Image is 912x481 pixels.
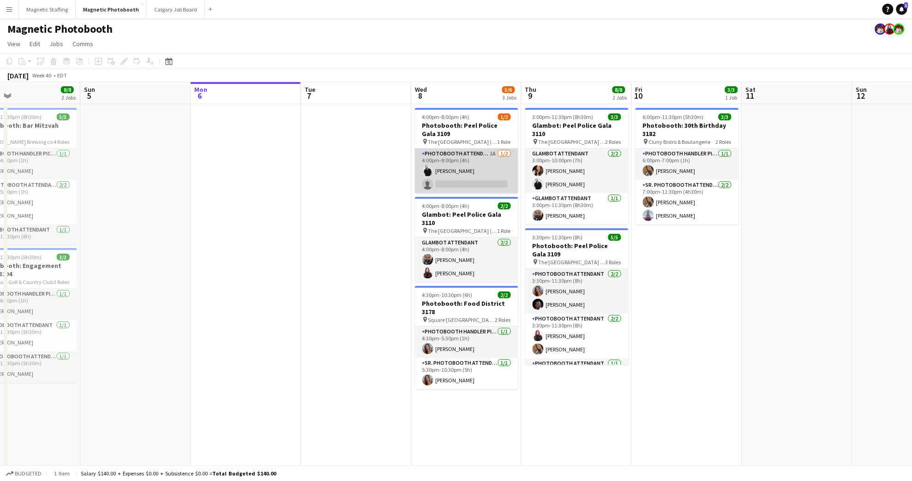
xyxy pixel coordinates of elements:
div: Salary $140.00 + Expenses $0.00 + Subsistence $0.00 = [81,470,276,477]
span: 2 Roles [606,138,621,145]
app-card-role: Photobooth Handler Pick-Up/Drop-Off1/14:30pm-5:30pm (1h)[PERSON_NAME] [415,327,518,358]
span: 4:30pm-10:30pm (6h) [422,291,473,298]
span: 3/3 [719,113,732,120]
span: 11 [744,90,756,101]
span: 9 [524,90,537,101]
span: 3 Roles [54,279,70,285]
h3: Photobooth: Peel Police Gala 3109 [415,121,518,138]
span: 5/6 [502,86,515,93]
app-job-card: 4:00pm-8:00pm (4h)1/2Photobooth: Peel Police Gala 3109 The [GEOGRAPHIC_DATA] ([GEOGRAPHIC_DATA])1... [415,108,518,193]
button: Budgeted [5,469,43,479]
h3: Photobooth: Food District 3178 [415,299,518,316]
span: 3 Roles [606,259,621,266]
span: 6 [193,90,207,101]
span: 4:00pm-8:00pm (4h) [422,113,470,120]
app-card-role: Photobooth Attendant2/23:30pm-11:30pm (8h)[PERSON_NAME][PERSON_NAME] [525,314,629,358]
span: 1 [904,2,908,8]
span: 1/2 [498,113,511,120]
div: 1 Job [726,94,738,101]
span: The [GEOGRAPHIC_DATA] ([GEOGRAPHIC_DATA]) [539,138,606,145]
span: 3/3 [725,86,738,93]
span: Thu [525,85,537,94]
span: Wed [415,85,427,94]
span: 2/2 [498,202,511,209]
app-card-role: Glambot Attendant2/24:00pm-8:00pm (4h)[PERSON_NAME][PERSON_NAME] [415,238,518,282]
app-card-role: Glambot Attendant1/13:00pm-11:30pm (8h30m)[PERSON_NAME] [525,193,629,225]
span: Total Budgeted $140.00 [212,470,276,477]
app-card-role: Sr. Photobooth Attendant2/27:00pm-11:30pm (4h30m)[PERSON_NAME][PERSON_NAME] [636,180,739,225]
span: Mon [194,85,207,94]
span: Square [GEOGRAPHIC_DATA] [GEOGRAPHIC_DATA] [428,316,495,323]
h3: Photobooth: 30th Birthday 3182 [636,121,739,138]
app-user-avatar: Maria Lopes [884,24,895,35]
span: 5/5 [57,113,70,120]
button: Calgary Job Board [147,0,205,18]
span: 1 Role [498,227,511,234]
span: 3/3 [57,254,70,261]
h3: Glambot: Peel Police Gala 3110 [525,121,629,138]
app-job-card: 4:30pm-10:30pm (6h)2/2Photobooth: Food District 3178 Square [GEOGRAPHIC_DATA] [GEOGRAPHIC_DATA]2 ... [415,286,518,389]
span: 5/5 [608,234,621,241]
a: 1 [896,4,907,15]
span: Week 40 [30,72,54,79]
span: Fri [636,85,643,94]
app-user-avatar: Kara & Monika [875,24,886,35]
app-card-role: Photobooth Handler Pick-Up/Drop-Off1/16:00pm-7:00pm (1h)[PERSON_NAME] [636,148,739,180]
span: Edit [30,40,40,48]
button: Magnetic Photobooth [76,0,147,18]
span: 12 [855,90,867,101]
app-job-card: 4:00pm-8:00pm (4h)2/2Glambot: Peel Police Gala 3110 The [GEOGRAPHIC_DATA] ([GEOGRAPHIC_DATA])1 Ro... [415,197,518,282]
span: 3/3 [608,113,621,120]
app-job-card: 3:00pm-11:30pm (8h30m)3/3Glambot: Peel Police Gala 3110 The [GEOGRAPHIC_DATA] ([GEOGRAPHIC_DATA])... [525,108,629,225]
span: 4 Roles [54,138,70,145]
div: 3 Jobs [503,94,517,101]
span: View [7,40,20,48]
span: Sat [746,85,756,94]
app-card-role: Photobooth Attendant1/1 [525,358,629,390]
h3: Glambot: Peel Police Gala 3110 [415,210,518,227]
span: 3:30pm-11:30pm (8h) [533,234,583,241]
span: Cluny Bistro & Boulangerie [649,138,711,145]
span: 5 [83,90,95,101]
span: 8/8 [61,86,74,93]
a: View [4,38,24,50]
span: Sun [84,85,95,94]
a: Edit [26,38,44,50]
a: Jobs [46,38,67,50]
span: Budgeted [15,470,42,477]
span: Sun [856,85,867,94]
span: 3:00pm-11:30pm (8h30m) [533,113,594,120]
span: 8 [414,90,427,101]
app-card-role: Photobooth Attendant1A1/24:00pm-8:00pm (4h)[PERSON_NAME] [415,148,518,193]
span: 6:00pm-11:30pm (5h30m) [643,113,704,120]
app-card-role: Sr. Photobooth Attendant1/15:30pm-10:30pm (5h)[PERSON_NAME] [415,358,518,389]
a: Comms [69,38,97,50]
h3: Photobooth: Peel Police Gala 3109 [525,242,629,258]
button: Magnetic Staffing [19,0,76,18]
span: 2/2 [498,291,511,298]
div: 2 Jobs [61,94,76,101]
span: 1 Role [498,138,511,145]
div: [DATE] [7,71,29,80]
app-card-role: Glambot Attendant2/23:00pm-10:00pm (7h)[PERSON_NAME][PERSON_NAME] [525,148,629,193]
span: Comms [72,40,93,48]
span: 2 Roles [495,316,511,323]
h1: Magnetic Photobooth [7,22,113,36]
span: The [GEOGRAPHIC_DATA] ([GEOGRAPHIC_DATA]) [428,227,498,234]
span: 10 [634,90,643,101]
span: 8/8 [612,86,625,93]
div: EDT [57,72,67,79]
span: 4:00pm-8:00pm (4h) [422,202,470,209]
app-job-card: 3:30pm-11:30pm (8h)5/5Photobooth: Peel Police Gala 3109 The [GEOGRAPHIC_DATA] ([GEOGRAPHIC_DATA])... [525,228,629,365]
app-job-card: 6:00pm-11:30pm (5h30m)3/3Photobooth: 30th Birthday 3182 Cluny Bistro & Boulangerie2 RolesPhotoboo... [636,108,739,225]
div: 2 Jobs [613,94,627,101]
span: Tue [305,85,315,94]
span: 2 Roles [716,138,732,145]
app-user-avatar: Kara & Monika [894,24,905,35]
span: The [GEOGRAPHIC_DATA] ([GEOGRAPHIC_DATA]) [539,259,606,266]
